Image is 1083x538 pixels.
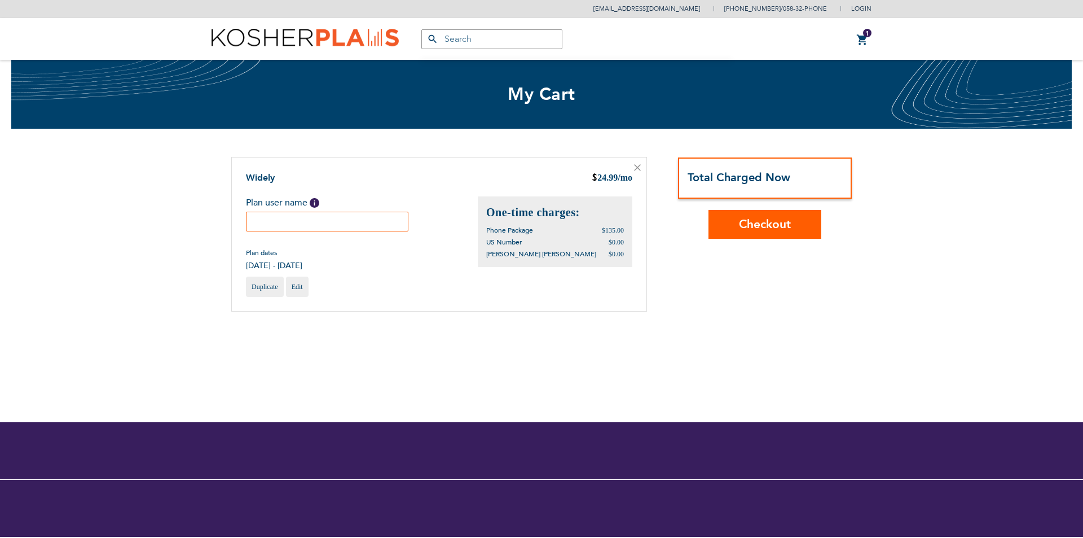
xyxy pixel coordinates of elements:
span: Duplicate [252,283,278,291]
a: Edit [286,277,309,297]
li: / [713,1,827,17]
span: Login [851,5,871,13]
a: [EMAIL_ADDRESS][DOMAIN_NAME] [593,5,700,13]
span: $135.00 [602,226,624,234]
span: Checkout [739,216,791,233]
a: Widely [246,172,275,184]
strong: Total Charged Now [688,170,790,185]
div: 24.99 [592,172,632,185]
a: [PHONE_NUMBER] [724,5,781,13]
a: 1 [856,33,869,47]
span: $ [592,172,597,185]
span: Help [310,198,319,208]
span: US Number [486,238,522,247]
span: [PERSON_NAME] [PERSON_NAME] [486,250,596,259]
span: Phone Package [486,226,533,235]
a: 058-32-PHONE [783,5,827,13]
span: Plan dates [246,248,302,257]
a: Duplicate [246,277,284,297]
span: Edit [292,283,303,291]
span: $0.00 [609,250,624,258]
h2: One-time charges: [486,205,624,220]
span: /mo [618,173,632,182]
input: Search [421,29,562,49]
span: Plan user name [246,196,307,209]
span: 1 [865,29,869,38]
span: My Cart [508,82,575,106]
span: $0.00 [609,238,624,246]
button: Checkout [708,210,821,239]
img: Kosher Plans [212,29,399,50]
span: [DATE] - [DATE] [246,260,302,271]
